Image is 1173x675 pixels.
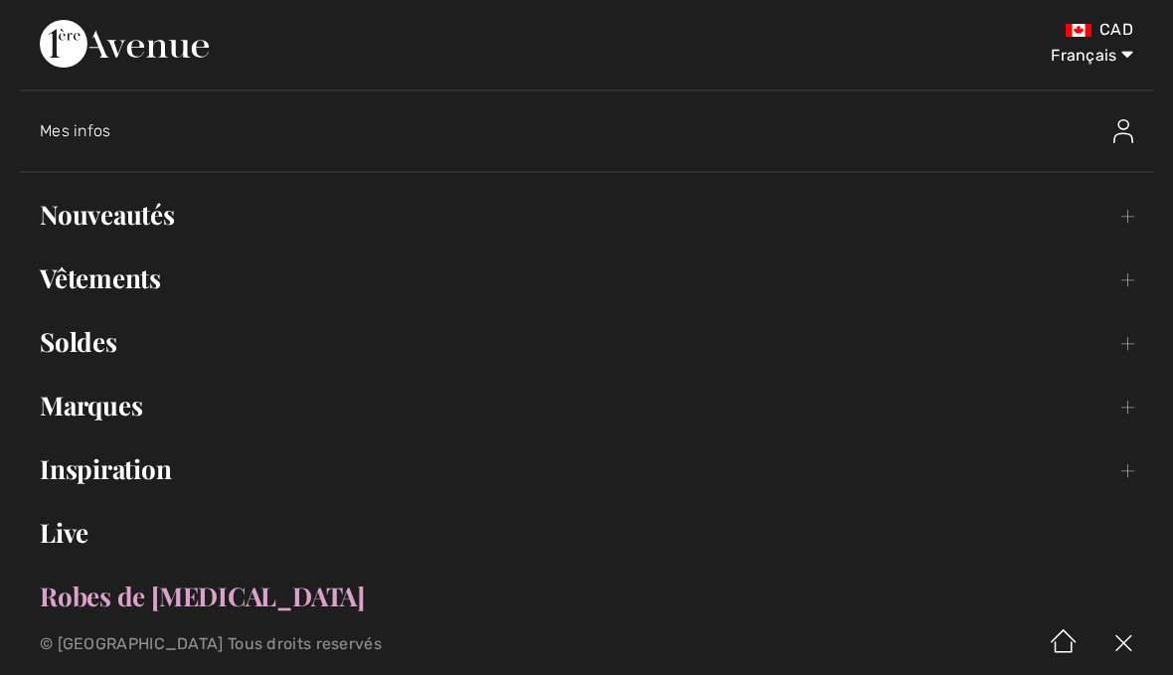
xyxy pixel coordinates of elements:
a: Inspiration [20,447,1153,491]
a: Soldes [20,320,1153,364]
img: Accueil [1034,613,1093,675]
span: Mes infos [40,121,111,140]
a: Live [20,511,1153,555]
a: Nouveautés [20,193,1153,237]
p: © [GEOGRAPHIC_DATA] Tous droits reservés [40,637,689,651]
a: Vêtements [20,256,1153,300]
a: Marques [20,384,1153,427]
a: Robes de [MEDICAL_DATA] [20,575,1153,618]
a: Mes infosMes infos [40,99,1153,163]
div: CAD [690,20,1133,40]
img: Mes infos [1113,119,1133,143]
img: X [1093,613,1153,675]
img: 1ère Avenue [40,20,209,68]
